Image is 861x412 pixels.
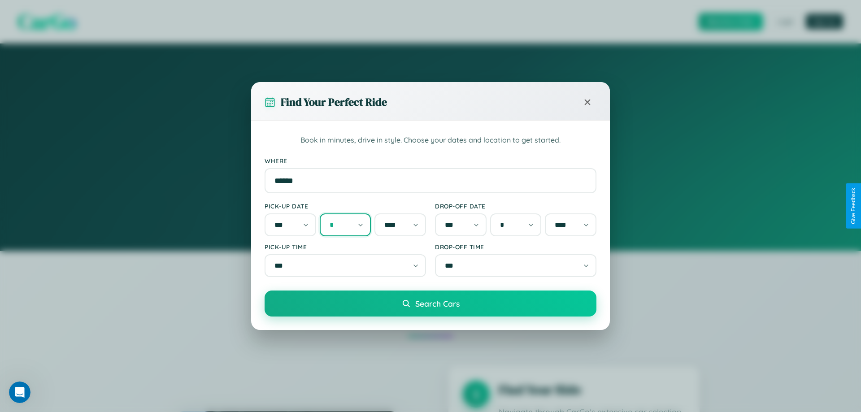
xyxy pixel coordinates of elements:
[281,95,387,109] h3: Find Your Perfect Ride
[435,243,596,251] label: Drop-off Time
[265,202,426,210] label: Pick-up Date
[265,157,596,165] label: Where
[265,243,426,251] label: Pick-up Time
[265,134,596,146] p: Book in minutes, drive in style. Choose your dates and location to get started.
[435,202,596,210] label: Drop-off Date
[265,291,596,317] button: Search Cars
[415,299,460,308] span: Search Cars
